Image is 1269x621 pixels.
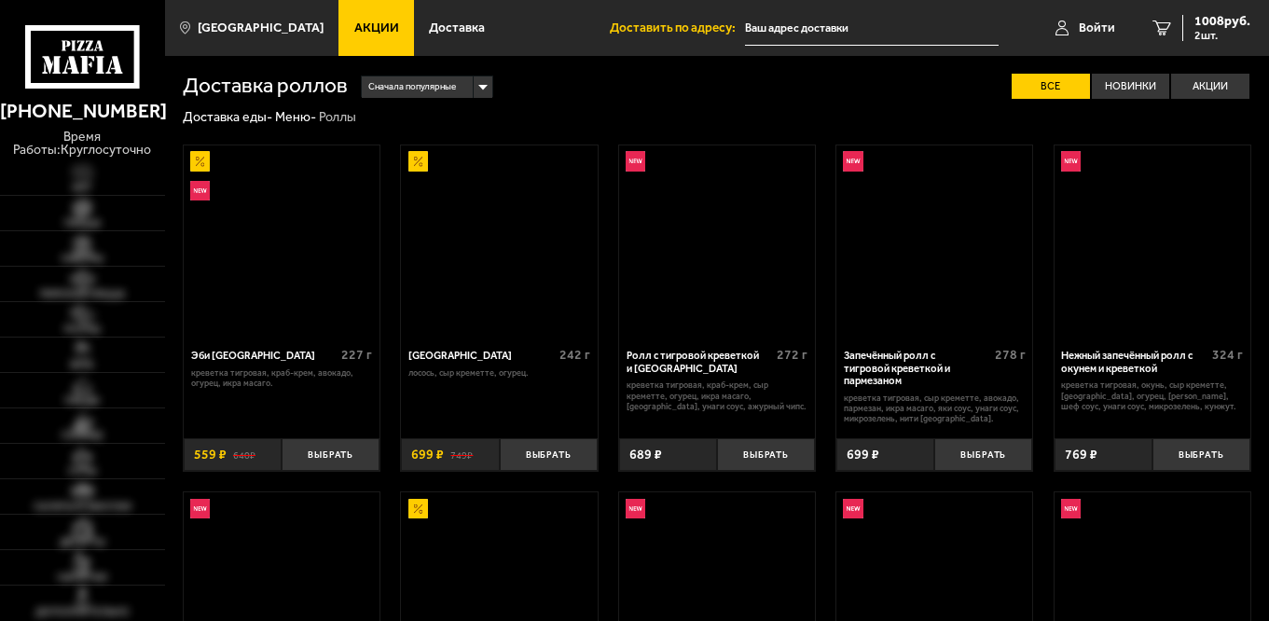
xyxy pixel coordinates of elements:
[995,347,1026,363] span: 278 г
[1012,74,1090,99] label: Все
[191,367,373,389] p: креветка тигровая, краб-крем, авокадо, огурец, икра масаго.
[1171,74,1249,99] label: Акции
[1061,379,1243,411] p: креветка тигровая, окунь, Сыр креметте, [GEOGRAPHIC_DATA], огурец, [PERSON_NAME], шеф соус, унаги...
[190,499,210,518] img: Новинка
[408,350,555,363] div: [GEOGRAPHIC_DATA]
[1092,74,1170,99] label: Новинки
[411,448,444,462] span: 699 ₽
[319,109,356,126] div: Роллы
[1065,448,1097,462] span: 769 ₽
[190,151,210,171] img: Акционный
[183,109,272,125] a: Доставка еды-
[429,21,485,34] span: Доставка
[1194,15,1250,28] span: 1008 руб.
[836,145,1032,339] a: НовинкаЗапечённый ролл с тигровой креветкой и пармезаном
[354,21,399,34] span: Акции
[1055,145,1250,339] a: НовинкаНежный запечённый ролл с окунем и креветкой
[777,347,807,363] span: 272 г
[282,438,379,471] button: Выбрать
[191,350,338,363] div: Эби [GEOGRAPHIC_DATA]
[844,350,990,388] div: Запечённый ролл с тигровой креветкой и пармезаном
[368,75,456,100] span: Сначала популярные
[408,151,428,171] img: Акционный
[745,11,999,46] input: Ваш адрес доставки
[198,21,324,34] span: [GEOGRAPHIC_DATA]
[847,448,879,462] span: 699 ₽
[184,145,379,339] a: АкционныйНовинкаЭби Калифорния
[717,438,815,471] button: Выбрать
[626,499,645,518] img: Новинка
[1212,347,1243,363] span: 324 г
[401,145,597,339] a: АкционныйФиладельфия
[627,350,773,375] div: Ролл с тигровой креветкой и [GEOGRAPHIC_DATA]
[1079,21,1115,34] span: Войти
[275,109,316,125] a: Меню-
[450,448,473,462] s: 749 ₽
[1061,350,1207,375] div: Нежный запечённый ролл с окунем и креветкой
[610,21,745,34] span: Доставить по адресу:
[1061,151,1081,171] img: Новинка
[1061,499,1081,518] img: Новинка
[627,379,808,411] p: креветка тигровая, краб-крем, Сыр креметте, огурец, икра масаго, [GEOGRAPHIC_DATA], унаги соус, а...
[1194,30,1250,41] span: 2 шт.
[559,347,590,363] span: 242 г
[408,367,590,378] p: лосось, Сыр креметте, огурец.
[843,499,862,518] img: Новинка
[341,347,372,363] span: 227 г
[233,448,255,462] s: 640 ₽
[843,151,862,171] img: Новинка
[619,145,815,339] a: НовинкаРолл с тигровой креветкой и Гуакамоле
[844,393,1026,424] p: креветка тигровая, Сыр креметте, авокадо, пармезан, икра масаго, яки соус, унаги соус, микрозелен...
[626,151,645,171] img: Новинка
[1152,438,1250,471] button: Выбрать
[194,448,227,462] span: 559 ₽
[190,181,210,200] img: Новинка
[408,499,428,518] img: Акционный
[500,438,598,471] button: Выбрать
[934,438,1032,471] button: Выбрать
[629,448,662,462] span: 689 ₽
[183,76,348,97] h1: Доставка роллов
